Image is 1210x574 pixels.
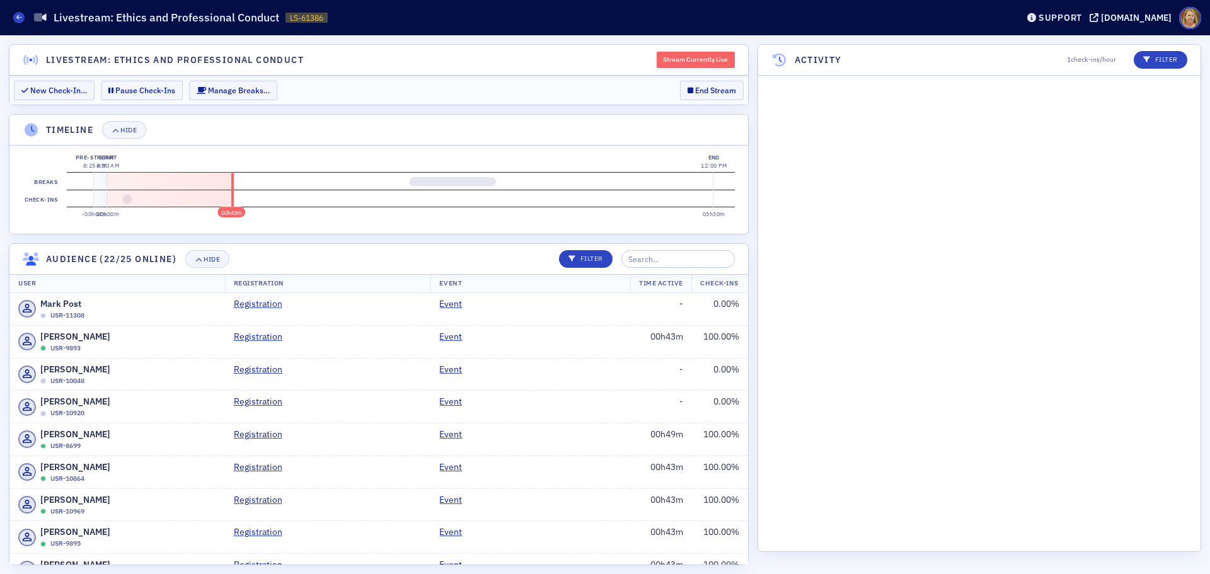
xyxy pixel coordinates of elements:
button: [DOMAIN_NAME] [1090,13,1176,22]
td: 100.00 % [692,521,748,554]
span: USR-10969 [50,507,84,517]
div: Support [1039,12,1082,23]
time: 8:25 AM [83,162,106,169]
a: Event [439,363,471,376]
a: Event [439,525,471,539]
td: - [630,293,692,325]
td: - [630,358,692,391]
span: USR-10048 [50,376,84,386]
span: USR-11308 [50,311,84,321]
td: 0.00 % [692,293,748,325]
input: Search… [621,250,735,268]
time: 8:30 AM [96,162,119,169]
td: 0.00 % [692,391,748,423]
a: Registration [234,395,292,408]
div: Online [40,345,46,351]
td: 00h43m [630,456,692,488]
h1: Livestream: Ethics and Professional Conduct [54,10,279,25]
time: -00h04m [82,210,107,217]
span: [PERSON_NAME] [40,525,110,539]
span: Profile [1179,7,1201,29]
a: Registration [234,525,292,539]
div: [DOMAIN_NAME] [1101,12,1172,23]
td: 100.00 % [692,423,748,456]
div: Stream Currently Live [657,52,735,68]
th: Check-Ins [691,274,747,293]
button: Filter [1134,51,1187,69]
h4: Livestream: Ethics and Professional Conduct [46,54,304,67]
td: 100.00 % [692,325,748,358]
h4: Timeline [46,123,93,137]
button: Manage Breaks… [189,81,277,100]
a: Registration [234,493,292,507]
td: 100.00 % [692,456,748,488]
span: USR-9895 [50,539,81,549]
time: 00h43m [221,209,242,216]
time: 00h00m [96,210,119,217]
span: USR-9893 [50,343,81,353]
span: USR-8699 [50,441,81,451]
a: Registration [234,330,292,343]
td: 00h43m [630,325,692,358]
button: End Stream [680,81,744,100]
span: [PERSON_NAME] [40,558,110,571]
th: Event [430,274,630,293]
th: Time Active [630,274,692,293]
span: USR-10920 [50,408,84,418]
a: Registration [234,558,292,571]
td: 00h49m [630,423,692,456]
a: Registration [234,428,292,441]
span: USR-10864 [50,474,84,484]
span: [PERSON_NAME] [40,428,110,441]
div: Online [40,508,46,514]
button: Hide [185,250,229,268]
button: Hide [102,121,146,139]
h4: Audience (22/25 online) [46,253,176,266]
span: Mark Post [40,297,81,311]
label: Check-ins [22,190,60,208]
div: Offline [40,378,46,384]
a: Event [439,297,471,311]
div: Online [40,476,46,481]
a: Event [439,493,471,507]
td: 100.00 % [692,488,748,521]
span: [PERSON_NAME] [40,330,110,343]
th: Registration [225,274,431,293]
span: [PERSON_NAME] [40,363,110,376]
span: [PERSON_NAME] [40,493,110,507]
th: User [9,274,225,293]
p: Filter [568,254,603,264]
div: Hide [120,127,137,134]
td: 0.00 % [692,358,748,391]
td: - [630,391,692,423]
div: Online [40,444,46,449]
span: [PERSON_NAME] [40,461,110,474]
span: 1 check-ins/hour [1067,55,1116,65]
div: Online [40,541,46,547]
a: Registration [234,461,292,474]
a: Registration [234,297,292,311]
div: Pre-stream [76,153,114,162]
a: Event [439,558,471,571]
button: Pause Check-Ins [101,81,183,100]
p: Filter [1143,55,1178,65]
a: Event [439,330,471,343]
a: Registration [234,363,292,376]
a: Event [439,428,471,441]
div: Offline [40,411,46,416]
button: Filter [559,250,613,268]
time: 03h30m [703,210,725,217]
span: LS-61386 [290,13,323,23]
div: Offline [40,313,46,319]
div: Hide [204,256,220,263]
a: Event [439,395,471,408]
div: End [701,153,727,162]
td: 00h43m [630,521,692,554]
span: [PERSON_NAME] [40,395,110,408]
label: Breaks [32,173,60,190]
td: 00h43m [630,488,692,521]
time: 12:00 PM [701,162,727,169]
button: New Check-In… [14,81,95,100]
a: Event [439,461,471,474]
div: Start [96,153,119,162]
